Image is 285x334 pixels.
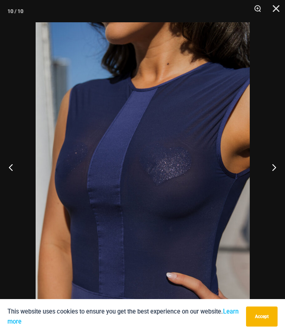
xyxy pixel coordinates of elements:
[257,149,285,186] button: Next
[7,307,240,327] p: This website uses cookies to ensure you get the best experience on our website.
[246,307,278,327] button: Accept
[7,308,239,325] a: Learn more
[7,6,23,17] div: 10 / 10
